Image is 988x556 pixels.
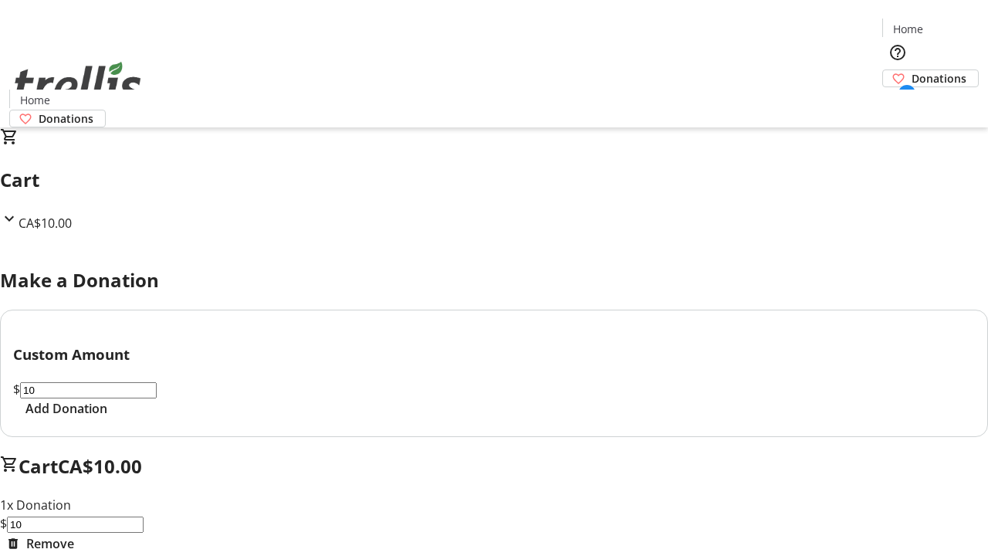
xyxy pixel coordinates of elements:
button: Add Donation [13,399,120,418]
span: Donations [912,70,966,86]
a: Home [883,21,932,37]
a: Donations [882,69,979,87]
span: CA$10.00 [19,215,72,232]
span: Remove [26,534,74,553]
button: Help [882,37,913,68]
span: $ [13,381,20,398]
a: Donations [9,110,106,127]
a: Home [10,92,59,108]
button: Cart [882,87,913,118]
img: Orient E2E Organization qZZYhsQYOi's Logo [9,45,147,122]
input: Donation Amount [7,517,144,533]
span: Home [20,92,50,108]
span: Home [893,21,923,37]
h3: Custom Amount [13,344,975,365]
span: Donations [39,110,93,127]
span: Add Donation [25,399,107,418]
input: Donation Amount [20,382,157,398]
span: CA$10.00 [58,453,142,479]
